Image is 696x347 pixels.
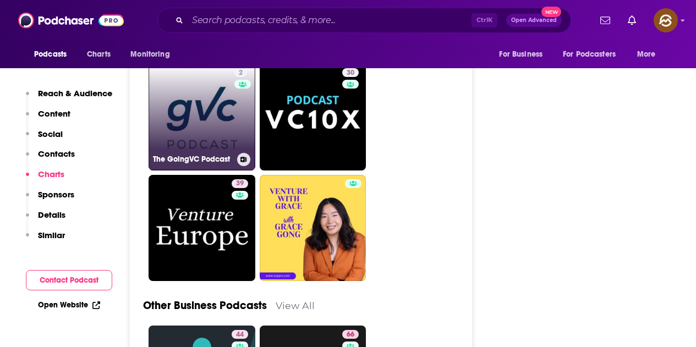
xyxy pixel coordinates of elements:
[188,12,472,29] input: Search podcasts, credits, & more...
[541,7,561,17] span: New
[26,270,112,290] button: Contact Podcast
[157,8,571,33] div: Search podcasts, credits, & more...
[80,44,117,65] a: Charts
[347,329,354,340] span: 66
[34,47,67,62] span: Podcasts
[26,108,70,129] button: Content
[506,14,562,27] button: Open AdvancedNew
[38,148,75,159] p: Contacts
[38,189,74,200] p: Sponsors
[143,299,267,312] a: Other Business Podcasts
[26,129,63,149] button: Social
[499,47,542,62] span: For Business
[511,18,557,23] span: Open Advanced
[38,210,65,220] p: Details
[654,8,678,32] img: User Profile
[26,148,75,169] button: Contacts
[276,300,315,311] a: View All
[123,44,184,65] button: open menu
[563,47,616,62] span: For Podcasters
[654,8,678,32] span: Logged in as hey85204
[342,330,359,339] a: 66
[236,178,244,189] span: 39
[491,44,556,65] button: open menu
[38,108,70,119] p: Content
[26,230,65,250] button: Similar
[236,329,244,340] span: 44
[130,47,169,62] span: Monitoring
[18,10,124,31] img: Podchaser - Follow, Share and Rate Podcasts
[234,68,247,77] a: 2
[26,88,112,108] button: Reach & Audience
[637,47,656,62] span: More
[232,179,248,188] a: 39
[38,169,64,179] p: Charts
[38,300,100,310] a: Open Website
[260,64,366,170] a: 30
[472,13,497,27] span: Ctrl K
[26,44,81,65] button: open menu
[556,44,632,65] button: open menu
[596,11,615,30] a: Show notifications dropdown
[623,11,640,30] a: Show notifications dropdown
[654,8,678,32] button: Show profile menu
[629,44,670,65] button: open menu
[149,175,255,282] a: 39
[26,210,65,230] button: Details
[153,155,233,164] h3: The GoingVC Podcast
[232,330,248,339] a: 44
[26,189,74,210] button: Sponsors
[347,68,354,79] span: 30
[38,129,63,139] p: Social
[87,47,111,62] span: Charts
[239,68,243,79] span: 2
[38,88,112,98] p: Reach & Audience
[26,169,64,189] button: Charts
[342,68,359,77] a: 30
[38,230,65,240] p: Similar
[149,64,255,170] a: 2The GoingVC Podcast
